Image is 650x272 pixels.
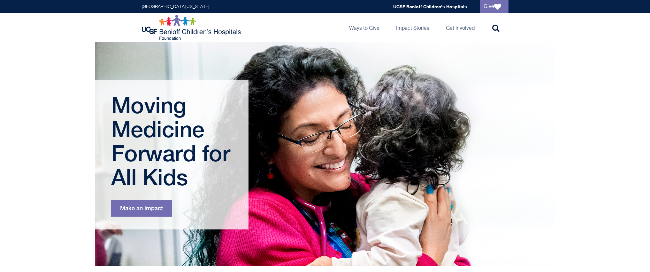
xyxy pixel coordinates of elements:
[344,13,385,42] a: Ways to Give
[393,4,467,9] a: UCSF Benioff Children's Hospitals
[111,93,234,189] h1: Moving Medicine Forward for All Kids
[391,13,434,42] a: Impact Stories
[441,13,480,42] a: Get Involved
[142,15,242,40] img: Logo for UCSF Benioff Children's Hospitals Foundation
[480,0,509,13] a: Give
[111,200,172,217] a: Make an Impact
[142,4,209,9] a: [GEOGRAPHIC_DATA][US_STATE]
